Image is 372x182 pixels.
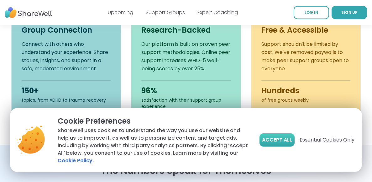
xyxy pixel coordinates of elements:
[141,40,231,73] p: Our platform is built on proven peer support methodologies. Online peer support increases WHO-5 w...
[141,25,231,35] h3: Research-Backed
[11,165,361,176] h2: The Numbers Speak for Themselves
[294,6,329,19] a: LOG IN
[261,40,351,73] p: Support shouldn't be limited by cost. We've removed paywalls to make peer support groups open to ...
[22,25,111,35] h3: Group Connection
[261,25,351,35] h3: Free & Accessible
[259,133,295,147] button: Accept All
[262,136,292,144] span: Accept All
[261,97,351,103] div: of free groups weekly
[141,97,231,110] div: satisfaction with their support group experience
[305,10,318,15] span: LOG IN
[141,86,231,96] div: 96%
[332,6,367,19] a: SIGN UP
[58,115,249,127] p: Cookie Preferences
[58,127,249,164] p: ShareWell uses cookies to understand the way you use our website and help us to improve it, as we...
[197,9,238,16] a: Expert Coaching
[22,97,111,103] div: topics, from ADHD to trauma recovery
[300,136,354,144] span: Essential Cookies Only
[146,9,185,16] a: Support Groups
[108,9,133,16] a: Upcoming
[22,86,111,96] div: 150+
[261,86,351,96] div: Hundreds
[58,157,94,164] a: Cookie Policy.
[5,4,52,21] img: ShareWell Nav Logo
[341,10,358,15] span: SIGN UP
[22,40,111,73] p: Connect with others who understand your experience. Share stories, insights, and support in a saf...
